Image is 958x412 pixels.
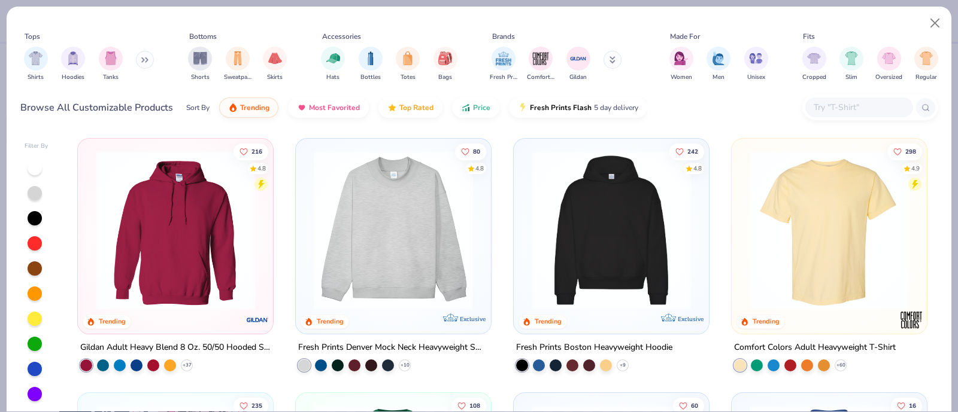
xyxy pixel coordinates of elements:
[188,47,212,82] div: filter for Shorts
[189,31,217,42] div: Bottoms
[399,103,433,112] span: Top Rated
[309,103,360,112] span: Most Favorited
[749,51,763,65] img: Unisex Image
[887,143,922,160] button: Like
[678,315,704,323] span: Exclusive
[452,97,499,118] button: Price
[396,47,420,82] button: filter button
[744,47,768,82] button: filter button
[882,51,896,65] img: Oversized Image
[802,47,826,82] div: filter for Cropped
[378,97,442,118] button: Top Rated
[460,315,486,323] span: Exclusive
[807,51,821,65] img: Cropped Image
[104,51,117,65] img: Tanks Image
[509,97,647,118] button: Fresh Prints Flash5 day delivery
[80,340,271,355] div: Gildan Adult Heavy Blend 8 Oz. 50/50 Hooded Sweatshirt
[920,51,933,65] img: Regular Image
[401,73,416,82] span: Totes
[25,142,48,151] div: Filter By
[813,100,905,114] input: Try "T-Shirt"
[188,47,212,82] button: filter button
[469,402,480,408] span: 108
[594,101,638,115] span: 5 day delivery
[387,103,397,112] img: TopRated.gif
[669,47,693,82] div: filter for Women
[687,148,698,154] span: 242
[61,47,85,82] div: filter for Hoodies
[99,47,123,82] div: filter for Tanks
[224,47,251,82] div: filter for Sweatpants
[492,31,515,42] div: Brands
[90,151,261,310] img: 01756b78-01f6-4cc6-8d8a-3c30c1a0c8ac
[569,50,587,68] img: Gildan Image
[875,47,902,82] button: filter button
[24,47,48,82] button: filter button
[252,402,263,408] span: 235
[697,151,868,310] img: d4a37e75-5f2b-4aef-9a6e-23330c63bbc0
[364,51,377,65] img: Bottles Image
[475,164,484,173] div: 4.8
[532,50,550,68] img: Comfort Colors Image
[186,102,210,113] div: Sort By
[734,340,896,355] div: Comfort Colors Adult Heavyweight T-Shirt
[473,148,480,154] span: 80
[224,73,251,82] span: Sweatpants
[62,73,84,82] span: Hoodies
[268,51,282,65] img: Skirts Image
[620,362,626,369] span: + 9
[322,31,361,42] div: Accessories
[899,308,923,332] img: Comfort Colors logo
[396,47,420,82] div: filter for Totes
[298,340,489,355] div: Fresh Prints Denver Mock Neck Heavyweight Sweatshirt
[527,47,554,82] div: filter for Comfort Colors
[670,31,700,42] div: Made For
[193,51,207,65] img: Shorts Image
[263,47,287,82] button: filter button
[490,47,517,82] button: filter button
[263,47,287,82] div: filter for Skirts
[911,164,920,173] div: 4.9
[836,362,845,369] span: + 60
[321,47,345,82] div: filter for Hats
[527,47,554,82] button: filter button
[455,143,486,160] button: Like
[527,73,554,82] span: Comfort Colors
[707,47,730,82] button: filter button
[671,73,692,82] span: Women
[252,148,263,154] span: 216
[747,73,765,82] span: Unisex
[103,73,119,82] span: Tanks
[28,73,44,82] span: Shirts
[326,51,340,65] img: Hats Image
[526,151,697,310] img: 91acfc32-fd48-4d6b-bdad-a4c1a30ac3fc
[258,164,266,173] div: 4.8
[401,51,414,65] img: Totes Image
[914,47,938,82] div: filter for Regular
[518,103,527,112] img: flash.gif
[438,51,451,65] img: Bags Image
[288,97,369,118] button: Most Favorited
[360,73,381,82] span: Bottles
[401,362,410,369] span: + 10
[66,51,80,65] img: Hoodies Image
[845,51,858,65] img: Slim Image
[839,47,863,82] div: filter for Slim
[433,47,457,82] button: filter button
[191,73,210,82] span: Shorts
[707,47,730,82] div: filter for Men
[473,103,490,112] span: Price
[24,47,48,82] div: filter for Shirts
[909,402,916,408] span: 16
[240,103,269,112] span: Trending
[359,47,383,82] button: filter button
[321,47,345,82] button: filter button
[691,402,698,408] span: 60
[433,47,457,82] div: filter for Bags
[674,51,688,65] img: Women Image
[359,47,383,82] div: filter for Bottles
[231,51,244,65] img: Sweatpants Image
[20,100,173,115] div: Browse All Customizable Products
[61,47,85,82] button: filter button
[712,51,725,65] img: Men Image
